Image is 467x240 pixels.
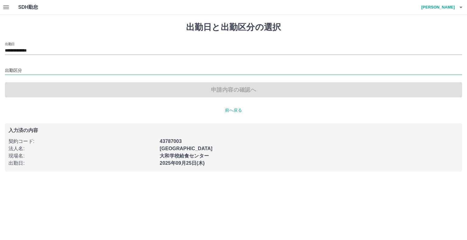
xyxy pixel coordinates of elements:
label: 出勤日 [5,42,15,46]
h1: 出勤日と出勤区分の選択 [5,22,462,32]
p: 法人名 : [9,145,156,152]
p: 前へ戻る [5,107,462,113]
p: 契約コード : [9,138,156,145]
b: 43787003 [160,139,182,144]
b: 大和学校給食センター [160,153,209,158]
b: [GEOGRAPHIC_DATA] [160,146,213,151]
p: 出勤日 : [9,160,156,167]
p: 入力済の内容 [9,128,458,133]
b: 2025年09月25日(木) [160,161,205,166]
p: 現場名 : [9,152,156,160]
